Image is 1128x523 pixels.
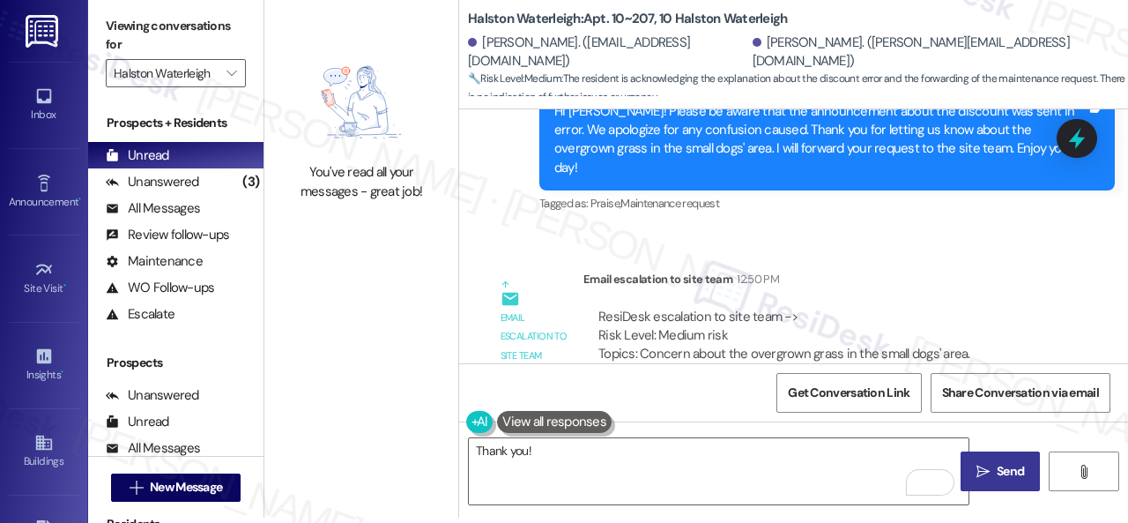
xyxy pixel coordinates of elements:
[284,163,439,201] div: You've read all your messages - great job!
[469,438,968,504] textarea: To enrich screen reader interactions, please activate Accessibility in Grammarly extension settings
[9,341,79,389] a: Insights •
[1077,465,1090,479] i: 
[106,305,174,324] div: Escalate
[753,34,1115,71] div: [PERSON_NAME]. ([PERSON_NAME][EMAIL_ADDRESS][DOMAIN_NAME])
[150,478,222,497] span: New Message
[106,146,169,165] div: Unread
[111,474,241,502] button: New Message
[226,66,236,80] i: 
[598,308,1046,384] div: ResiDesk escalation to site team -> Risk Level: Medium risk Topics: Concern about the overgrown g...
[106,439,200,458] div: All Messages
[130,481,143,495] i: 
[732,270,779,288] div: 12:50 PM
[583,270,1061,295] div: Email escalation to site team
[468,10,787,28] b: Halston Waterleigh: Apt. 10~207, 10 Halston Waterleigh
[78,193,81,205] span: •
[106,279,214,297] div: WO Follow-ups
[88,114,263,132] div: Prospects + Residents
[9,255,79,303] a: Site Visit •
[539,191,1115,216] div: Tagged as:
[106,413,169,431] div: Unread
[468,34,748,71] div: [PERSON_NAME]. ([EMAIL_ADDRESS][DOMAIN_NAME])
[238,168,263,196] div: (3)
[106,226,229,244] div: Review follow-ups
[9,81,79,129] a: Inbox
[590,196,620,211] span: Praise ,
[976,465,990,479] i: 
[106,199,200,218] div: All Messages
[961,452,1040,491] button: Send
[554,102,1087,178] div: Hi [PERSON_NAME]! Please be aware that the announcement about the discount was sent in error. We ...
[88,354,263,372] div: Prospects
[776,373,921,413] button: Get Conversation Link
[61,366,63,378] span: •
[106,12,246,59] label: Viewing conversations for
[114,59,218,87] input: All communities
[788,384,909,402] span: Get Conversation Link
[997,462,1024,481] span: Send
[501,309,569,365] div: Email escalation to site team
[468,70,1128,108] span: : The resident is acknowledging the explanation about the discount error and the forwarding of th...
[106,252,203,271] div: Maintenance
[26,15,62,48] img: ResiDesk Logo
[9,428,79,475] a: Buildings
[106,173,199,191] div: Unanswered
[931,373,1110,413] button: Share Conversation via email
[292,50,431,155] img: empty-state
[468,71,561,86] strong: 🔧 Risk Level: Medium
[63,280,66,292] span: •
[106,386,199,405] div: Unanswered
[620,196,719,211] span: Maintenance request
[942,384,1099,402] span: Share Conversation via email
